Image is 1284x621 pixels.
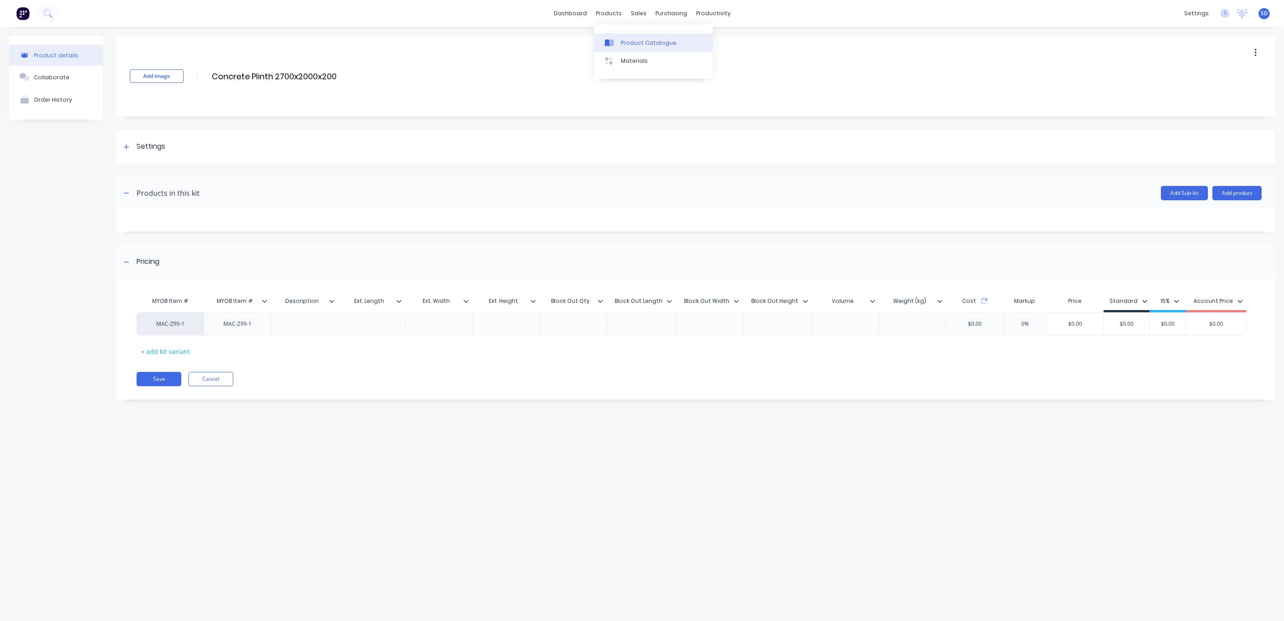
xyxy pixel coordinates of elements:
button: Add Sub-kit [1161,186,1208,200]
div: settings [1180,7,1213,20]
div: Weight (kg) [879,292,946,310]
div: MYOB Item # [137,292,204,310]
div: MYOB Item # [204,292,271,310]
div: + add kit variant [137,345,194,358]
button: 15% [1156,294,1184,308]
button: Account Price [1189,294,1247,308]
div: sales [626,7,651,20]
div: Volume [812,290,873,312]
div: Block Out Length [607,292,676,310]
img: Factory [16,7,30,20]
div: Product Catalogue [621,39,676,47]
button: Order History [9,88,103,111]
button: Save [137,372,181,386]
div: Product details [34,52,78,59]
div: $0.00 [1145,313,1190,335]
button: Collaborate [9,66,103,88]
input: Enter kit name [211,70,369,83]
div: Standard [1109,297,1138,305]
div: Pricing [137,256,159,267]
button: Add image [130,69,184,83]
div: Ext. Length [338,290,400,312]
div: Ext. Length [338,292,405,310]
button: Add product [1212,186,1262,200]
div: $0.00 [1104,313,1149,335]
div: MAC-Z99-1 [146,320,195,328]
a: Product Catalogue [594,34,713,52]
div: $0.00 [961,313,989,335]
button: Product details [9,45,103,66]
div: Products in this kit [137,188,200,198]
a: dashboard [549,7,591,20]
div: Collaborate [34,74,69,81]
div: Ext. Height [472,292,539,310]
div: Cost [946,292,1003,310]
div: Block Out Width [676,292,743,310]
a: Materials [594,52,713,70]
div: MAC-Z99-1MAC-Z99-1$0.000%$0.00$0.00$0.00$0.00 [137,312,1246,336]
div: $0.00 [1047,313,1104,335]
div: Block Out Length [607,290,670,312]
div: Markup [1003,292,1046,310]
button: Cancel [188,372,233,386]
div: Order History [34,96,72,103]
div: Description [271,290,333,312]
div: Description [271,292,338,310]
div: products [591,7,626,20]
span: SD [1261,9,1268,17]
div: Block Out Qty [539,290,601,312]
div: MYOB Item # [204,290,265,312]
div: 15% [1160,297,1169,305]
div: Ext. Width [405,292,472,310]
div: purchasing [651,7,692,20]
div: 0% [1002,313,1047,335]
div: Materials [621,57,648,65]
div: MAC-Z99-1 [215,318,260,330]
button: Standard [1105,294,1152,308]
div: Block Out Height [743,290,806,312]
div: Ext. Width [405,290,467,312]
div: Block Out Width [676,290,737,312]
div: Ext. Height [472,290,534,312]
div: Block Out Qty [539,292,607,310]
div: Settings [137,141,165,152]
div: Weight (kg) [879,290,941,312]
div: Volume [812,292,879,310]
div: Block Out Height [743,292,812,310]
div: $0.00 [1186,313,1246,335]
div: productivity [692,7,735,20]
div: Account Price [1194,297,1233,305]
span: Cost [962,297,976,305]
div: Price [1046,292,1104,310]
